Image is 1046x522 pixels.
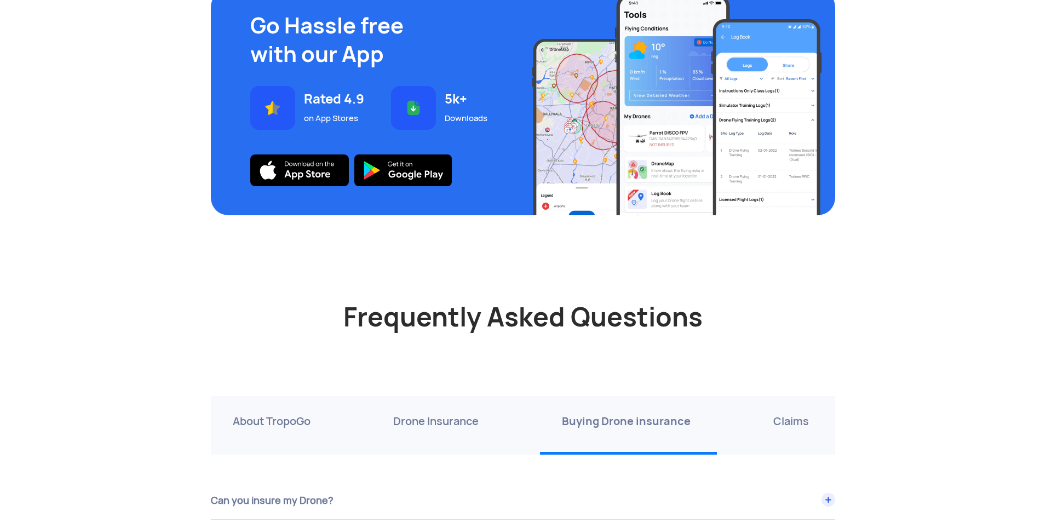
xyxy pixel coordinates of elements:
[304,90,375,108] span: Rated 4.9
[250,86,295,130] img: ic_star.svg
[445,111,515,125] span: Downloads
[211,303,835,391] h2: Frequently Asked Questions
[354,154,452,186] img: Download the TropoGo app
[562,412,691,430] p: Buying Drone insurance
[250,154,349,186] img: ic_logo_AppStore_58px.svg
[304,111,375,125] span: on App Stores
[393,412,479,430] p: Drone Insurance
[391,86,436,130] img: Downloads
[233,412,311,430] p: About TropoGo
[445,90,515,108] span: 5k+
[250,12,515,68] h3: Go Hassle free with our App
[211,482,835,519] div: Can you insure my Drone?
[773,412,809,430] p: Claims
